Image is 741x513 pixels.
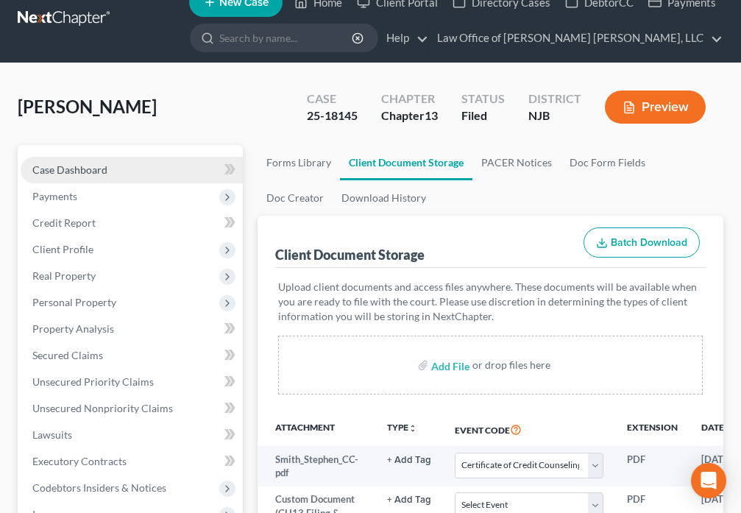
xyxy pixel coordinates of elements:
[584,227,700,258] button: Batch Download
[307,107,358,124] div: 25-18145
[381,107,438,124] div: Chapter
[611,236,687,249] span: Batch Download
[387,495,431,505] button: + Add Tag
[18,96,157,117] span: [PERSON_NAME]
[278,280,703,324] p: Upload client documents and access files anywhere. These documents will be available when you are...
[21,422,243,448] a: Lawsuits
[32,428,72,441] span: Lawsuits
[461,91,505,107] div: Status
[528,107,581,124] div: NJB
[32,455,127,467] span: Executory Contracts
[258,145,340,180] a: Forms Library
[307,91,358,107] div: Case
[340,145,472,180] a: Client Document Storage
[32,190,77,202] span: Payments
[561,145,654,180] a: Doc Form Fields
[408,424,417,433] i: unfold_more
[430,25,723,52] a: Law Office of [PERSON_NAME] [PERSON_NAME], LLC
[32,216,96,229] span: Credit Report
[219,24,354,52] input: Search by name...
[691,463,726,498] div: Open Intercom Messenger
[425,108,438,122] span: 13
[605,91,706,124] button: Preview
[32,481,166,494] span: Codebtors Insiders & Notices
[258,180,333,216] a: Doc Creator
[21,369,243,395] a: Unsecured Priority Claims
[333,180,435,216] a: Download History
[443,412,614,446] th: Event Code
[21,395,243,422] a: Unsecured Nonpriority Claims
[258,412,375,446] th: Attachment
[32,349,103,361] span: Secured Claims
[387,456,431,465] button: + Add Tag
[615,412,689,446] th: Extension
[32,163,107,176] span: Case Dashboard
[32,269,96,282] span: Real Property
[387,453,431,467] a: + Add Tag
[21,210,243,236] a: Credit Report
[379,25,428,52] a: Help
[32,402,173,414] span: Unsecured Nonpriority Claims
[472,358,550,372] div: or drop files here
[528,91,581,107] div: District
[21,448,243,475] a: Executory Contracts
[472,145,561,180] a: PACER Notices
[32,296,116,308] span: Personal Property
[32,243,93,255] span: Client Profile
[615,446,689,487] td: PDF
[387,492,431,506] a: + Add Tag
[21,316,243,342] a: Property Analysis
[258,446,375,487] td: Smith_Stephen_CC-pdf
[387,423,417,433] button: TYPEunfold_more
[275,246,425,263] div: Client Document Storage
[21,157,243,183] a: Case Dashboard
[32,375,154,388] span: Unsecured Priority Claims
[381,91,438,107] div: Chapter
[461,107,505,124] div: Filed
[21,342,243,369] a: Secured Claims
[32,322,114,335] span: Property Analysis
